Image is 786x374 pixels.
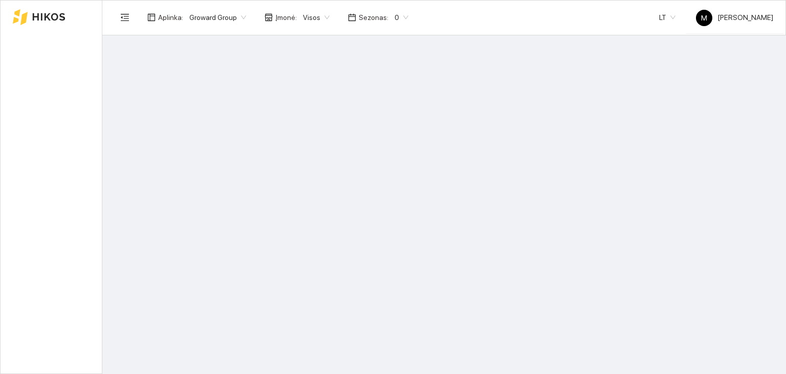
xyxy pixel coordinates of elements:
span: layout [147,13,156,22]
span: LT [659,10,675,25]
span: Įmonė : [275,12,297,23]
span: [PERSON_NAME] [696,13,773,22]
span: Visos [303,10,330,25]
span: menu-fold [120,13,129,22]
span: Groward Group [189,10,246,25]
button: menu-fold [115,7,135,28]
span: 0 [395,10,408,25]
span: Aplinka : [158,12,183,23]
span: M [701,10,707,26]
span: shop [265,13,273,22]
span: calendar [348,13,356,22]
span: Sezonas : [359,12,388,23]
